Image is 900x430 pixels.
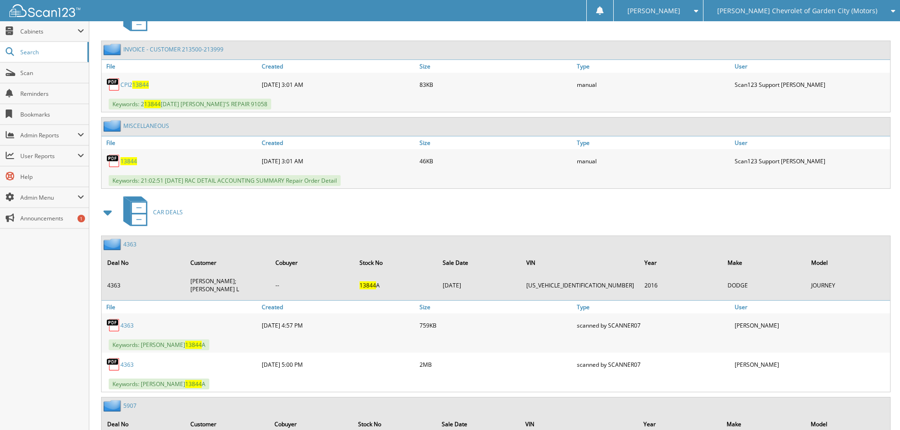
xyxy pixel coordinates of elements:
div: scanned by SCANNER07 [574,316,732,335]
span: 13844 [132,81,149,89]
span: 13844 [144,100,161,108]
span: 13844 [360,281,376,289]
img: scan123-logo-white.svg [9,4,80,17]
span: Search [20,48,83,56]
td: [US_VEHICLE_IDENTIFICATION_NUMBER] [522,273,639,297]
th: Make [723,253,806,272]
span: Reminders [20,90,84,98]
img: PDF.png [106,318,120,332]
a: File [102,60,259,73]
th: Deal No [103,253,185,272]
a: Type [574,301,732,313]
a: CPI213844 [120,81,149,89]
div: [DATE] 3:01 AM [259,75,417,94]
div: [PERSON_NAME] [732,355,890,374]
img: PDF.png [106,154,120,168]
th: Stock No [355,253,437,272]
a: Size [417,301,575,313]
img: PDF.png [106,77,120,92]
div: [DATE] 4:57 PM [259,316,417,335]
a: File [102,136,259,149]
span: CAR DEALS [153,208,183,216]
span: Bookmarks [20,110,84,118]
td: 2016 [640,273,722,297]
a: CAR DEALS [118,194,183,231]
img: folder2.png [103,43,123,55]
span: Announcements [20,214,84,222]
div: 759KB [417,316,575,335]
img: folder2.png [103,400,123,412]
span: Help [20,173,84,181]
span: Keywords: [PERSON_NAME] A [109,339,209,350]
span: Scan [20,69,84,77]
span: Keywords: 2 [DATE] [PERSON_NAME]'S REPAIR 91058 [109,99,271,110]
span: 13844 [185,341,202,349]
th: VIN [522,253,639,272]
th: Sale Date [438,253,521,272]
div: 2MB [417,355,575,374]
th: Customer [186,253,270,272]
td: [PERSON_NAME];[PERSON_NAME] L [186,273,270,297]
div: scanned by SCANNER07 [574,355,732,374]
div: manual [574,152,732,170]
div: [DATE] 5:00 PM [259,355,417,374]
div: 1 [77,215,85,222]
span: Keywords: [PERSON_NAME] A [109,379,209,389]
span: [PERSON_NAME] Chevrolet of Garden City (Motors) [717,8,877,14]
div: Scan123 Support [PERSON_NAME] [732,75,890,94]
div: [DATE] 3:01 AM [259,152,417,170]
span: Cabinets [20,27,77,35]
th: Model [806,253,889,272]
a: 4363 [123,240,137,248]
a: Created [259,301,417,313]
span: Admin Menu [20,194,77,202]
td: A [355,273,437,297]
th: Year [640,253,722,272]
img: folder2.png [103,238,123,250]
a: Created [259,136,417,149]
div: 83KB [417,75,575,94]
span: User Reports [20,152,77,160]
a: Created [259,60,417,73]
td: DODGE [723,273,806,297]
a: 13844 [120,157,137,165]
a: Size [417,60,575,73]
img: folder2.png [103,120,123,132]
a: MISCELLANEOUS [123,122,169,130]
div: 46KB [417,152,575,170]
a: Type [574,136,732,149]
a: Size [417,136,575,149]
td: -- [271,273,353,297]
span: 13844 [185,380,202,388]
a: File [102,301,259,313]
div: Scan123 Support [PERSON_NAME] [732,152,890,170]
a: 4363 [120,321,134,329]
img: PDF.png [106,357,120,371]
span: Admin Reports [20,131,77,139]
a: User [732,301,890,313]
a: INVOICE - CUSTOMER 213500-213999 [123,45,223,53]
a: Type [574,60,732,73]
a: User [732,136,890,149]
a: User [732,60,890,73]
a: 5907 [123,402,137,410]
th: Cobuyer [271,253,353,272]
td: [DATE] [438,273,521,297]
div: [PERSON_NAME] [732,316,890,335]
td: JOURNEY [806,273,889,297]
iframe: Chat Widget [853,385,900,430]
td: 4363 [103,273,185,297]
a: 4363 [120,361,134,369]
span: Keywords: 21:02:51 [DATE] RAC DETAIL ACCOUNTING SUMMARY Repair Order Detail [109,175,341,186]
div: manual [574,75,732,94]
span: [PERSON_NAME] [627,8,680,14]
